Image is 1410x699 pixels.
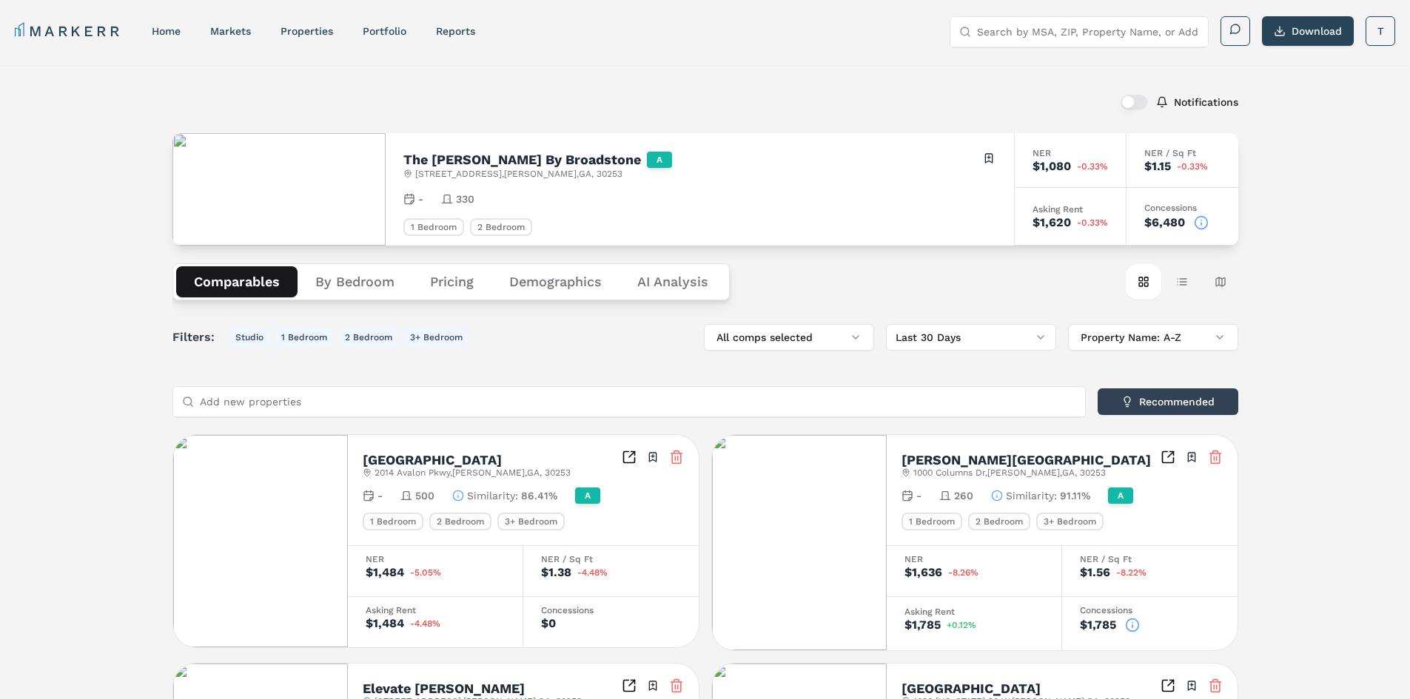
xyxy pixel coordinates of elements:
button: Studio [229,328,269,346]
span: 500 [415,488,434,503]
span: -8.26% [948,568,978,577]
button: Similarity:86.41% [452,488,557,503]
a: properties [281,25,333,37]
div: NER / Sq Ft [541,555,681,564]
div: $1,785 [1080,619,1116,631]
button: Comparables [176,266,298,297]
div: 2 Bedroom [968,513,1030,530]
div: NER [366,555,505,564]
button: Similarity:91.11% [991,488,1090,503]
span: -8.22% [1116,568,1147,577]
span: -4.48% [410,619,440,628]
input: Add new properties [200,387,1076,416]
div: Asking Rent [1033,205,1108,214]
div: 3+ Bedroom [497,513,565,530]
div: $1.15 [1144,161,1171,172]
span: 1000 Columns Dr , [PERSON_NAME] , GA , 30253 [913,467,1106,479]
span: - [916,488,921,503]
span: 330 [456,192,474,206]
a: Inspect Comparables [1161,450,1175,465]
span: - [377,488,383,503]
span: Similarity : [1006,488,1057,503]
div: $1,484 [366,618,404,629]
span: 2014 Avalon Pkwy , [PERSON_NAME] , GA , 30253 [375,467,571,479]
span: -0.33% [1177,162,1208,171]
div: $1,636 [904,567,942,578]
div: NER / Sq Ft [1080,555,1220,564]
div: 2 Bedroom [429,513,491,530]
button: Pricing [412,266,491,297]
a: markets [210,25,251,37]
div: $1,785 [904,619,941,631]
span: 86.41% [521,488,557,503]
div: 1 Bedroom [902,513,962,530]
button: AI Analysis [620,266,726,297]
div: $1,080 [1033,161,1071,172]
span: Filters: [172,328,224,346]
button: T [1366,16,1395,46]
span: -4.48% [577,568,608,577]
span: +0.12% [947,621,976,629]
h2: [PERSON_NAME][GEOGRAPHIC_DATA] [902,453,1151,467]
span: 91.11% [1060,488,1090,503]
a: reports [436,25,475,37]
button: Download [1262,16,1354,46]
div: Asking Rent [904,607,1044,616]
input: Search by MSA, ZIP, Property Name, or Address [977,17,1199,47]
div: $6,480 [1144,217,1185,229]
button: 2 Bedroom [339,328,398,346]
a: Inspect Comparables [622,450,637,465]
div: NER / Sq Ft [1144,149,1221,158]
h2: Elevate [PERSON_NAME] [363,682,525,695]
div: $1,484 [366,567,404,578]
span: - [418,192,423,206]
a: Portfolio [363,25,406,37]
div: Asking Rent [366,606,505,615]
a: Inspect Comparables [1161,678,1175,693]
button: By Bedroom [298,266,412,297]
a: MARKERR [15,21,122,41]
span: 260 [954,488,973,503]
span: Similarity : [467,488,518,503]
button: All comps selected [704,324,874,351]
button: Property Name: A-Z [1068,324,1238,351]
div: 3+ Bedroom [1036,513,1104,530]
div: $0 [541,618,556,629]
div: NER [1033,149,1108,158]
span: -5.05% [410,568,441,577]
div: $1.38 [541,567,571,578]
span: -0.33% [1077,218,1108,227]
h2: The [PERSON_NAME] By Broadstone [403,153,641,166]
button: 1 Bedroom [275,328,333,346]
label: Notifications [1174,97,1238,107]
div: A [575,487,600,504]
a: Inspect Comparables [622,678,637,693]
span: [STREET_ADDRESS] , [PERSON_NAME] , GA , 30253 [415,168,622,180]
div: 1 Bedroom [363,513,423,530]
div: $1.56 [1080,567,1110,578]
div: $1,620 [1033,217,1071,229]
div: A [647,152,672,168]
span: T [1377,24,1384,38]
button: Recommended [1098,388,1238,415]
div: NER [904,555,1044,564]
h2: [GEOGRAPHIC_DATA] [902,682,1041,695]
div: 1 Bedroom [403,218,464,236]
a: home [152,25,181,37]
div: A [1108,487,1133,504]
div: Concessions [541,606,681,615]
button: Demographics [491,266,620,297]
h2: [GEOGRAPHIC_DATA] [363,453,502,467]
div: Concessions [1080,606,1220,615]
span: -0.33% [1077,162,1108,171]
button: 3+ Bedroom [404,328,469,346]
div: Concessions [1144,203,1221,212]
div: 2 Bedroom [470,218,532,236]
